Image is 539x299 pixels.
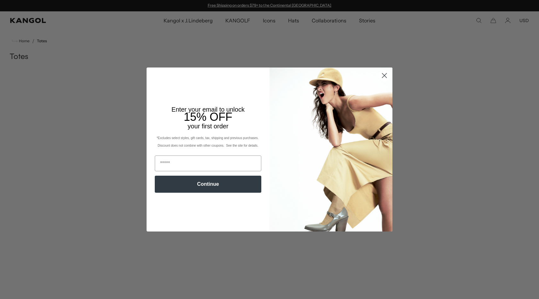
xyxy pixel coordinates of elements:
button: Continue [155,176,261,193]
input: Email [155,155,261,171]
span: *Excludes select styles, gift cards, tax, shipping and previous purchases. Discount does not comb... [157,136,259,147]
span: 15% OFF [184,110,232,123]
span: Enter your email to unlock [171,106,245,113]
button: Close dialog [379,70,390,81]
img: 93be19ad-e773-4382-80b9-c9d740c9197f.jpeg [269,67,392,232]
span: your first order [188,123,228,130]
